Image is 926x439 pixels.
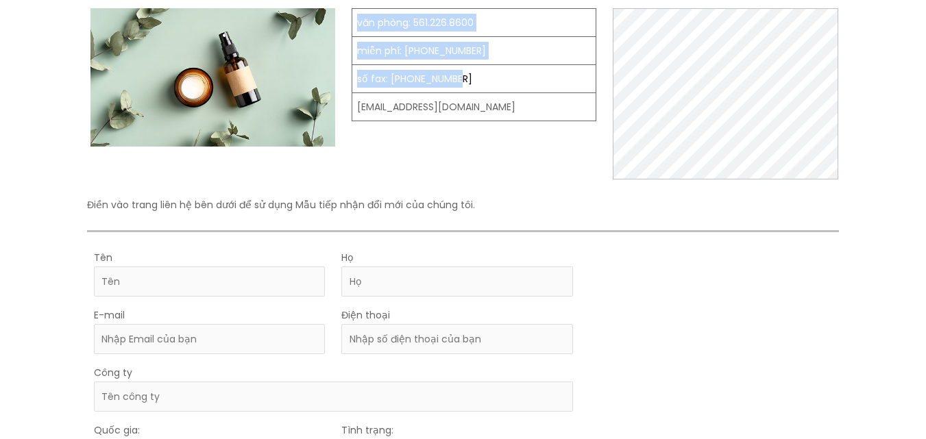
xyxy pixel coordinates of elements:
input: Nhập Email của bạn [94,324,326,354]
a: miễn phí: [PHONE_NUMBER] [357,44,486,58]
font: Điện thoại [341,308,390,322]
input: Tên [94,266,326,297]
img: Hình ảnh trang liên hệ của nhà sản xuất sản phẩm chăm sóc da nhãn hiệu riêng Cosmetic solutions c... [90,8,335,146]
font: Quốc gia: [94,423,140,437]
font: [EMAIL_ADDRESS][DOMAIN_NAME] [357,100,515,114]
font: Tình trạng: [341,423,393,437]
input: Nhập số điện thoại của bạn [341,324,573,354]
font: Điền vào trang liên hệ bên dưới để sử dụng Mẫu tiếp nhận đổi mới của chúng tôi. [87,198,475,212]
font: Công ty [94,366,132,379]
input: Tên công ty [94,381,573,412]
font: Tên [94,251,112,264]
a: số fax: [PHONE_NUMBER] [357,72,472,86]
font: E-mail [94,308,125,322]
font: Họ [341,251,354,264]
a: văn phòng: 561.226.8600 [357,16,474,29]
input: Họ [341,266,573,297]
